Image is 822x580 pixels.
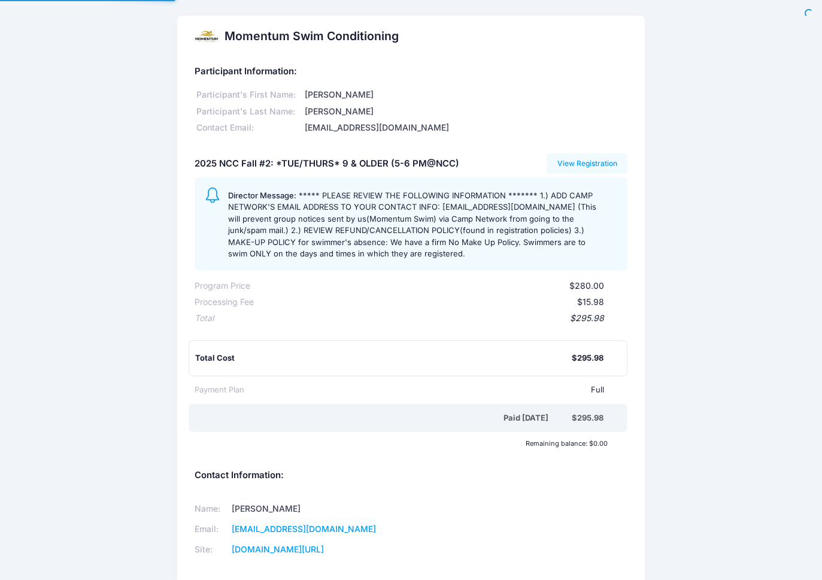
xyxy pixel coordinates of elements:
[195,105,303,118] div: Participant's Last Name:
[195,499,228,519] td: Name:
[232,544,324,554] a: [DOMAIN_NAME][URL]
[195,89,303,101] div: Participant's First Name:
[214,312,604,325] div: $295.98
[195,312,214,325] div: Total
[254,296,604,309] div: $15.98
[232,524,376,534] a: [EMAIL_ADDRESS][DOMAIN_NAME]
[303,105,627,118] div: [PERSON_NAME]
[195,67,627,77] h5: Participant Information:
[197,412,572,424] div: Paid [DATE]
[195,384,244,396] div: Payment Plan
[303,89,627,101] div: [PERSON_NAME]
[572,412,603,424] div: $295.98
[189,440,614,447] div: Remaining balance: $0.00
[195,280,250,292] div: Program Price
[195,296,254,309] div: Processing Fee
[228,191,596,259] span: ***** PLEASE REVIEW THE FOLLOWING INFORMATION ******* 1.) ADD CAMP NETWORK'S EMAIL ADDRESS TO YOU...
[195,159,459,170] h5: 2025 NCC Fall #2: *TUE/THURS* 9 & OLDER (5-6 PM@NCC)
[228,191,296,200] span: Director Message:
[195,539,228,560] td: Site:
[225,29,399,43] h2: Momentum Swim Conditioning
[195,519,228,539] td: Email:
[228,499,396,519] td: [PERSON_NAME]
[572,352,603,364] div: $295.98
[195,470,627,481] h5: Contact Information:
[547,153,627,174] a: View Registration
[195,122,303,134] div: Contact Email:
[303,122,627,134] div: [EMAIL_ADDRESS][DOMAIN_NAME]
[569,280,604,291] span: $280.00
[244,384,604,396] div: Full
[195,352,572,364] div: Total Cost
